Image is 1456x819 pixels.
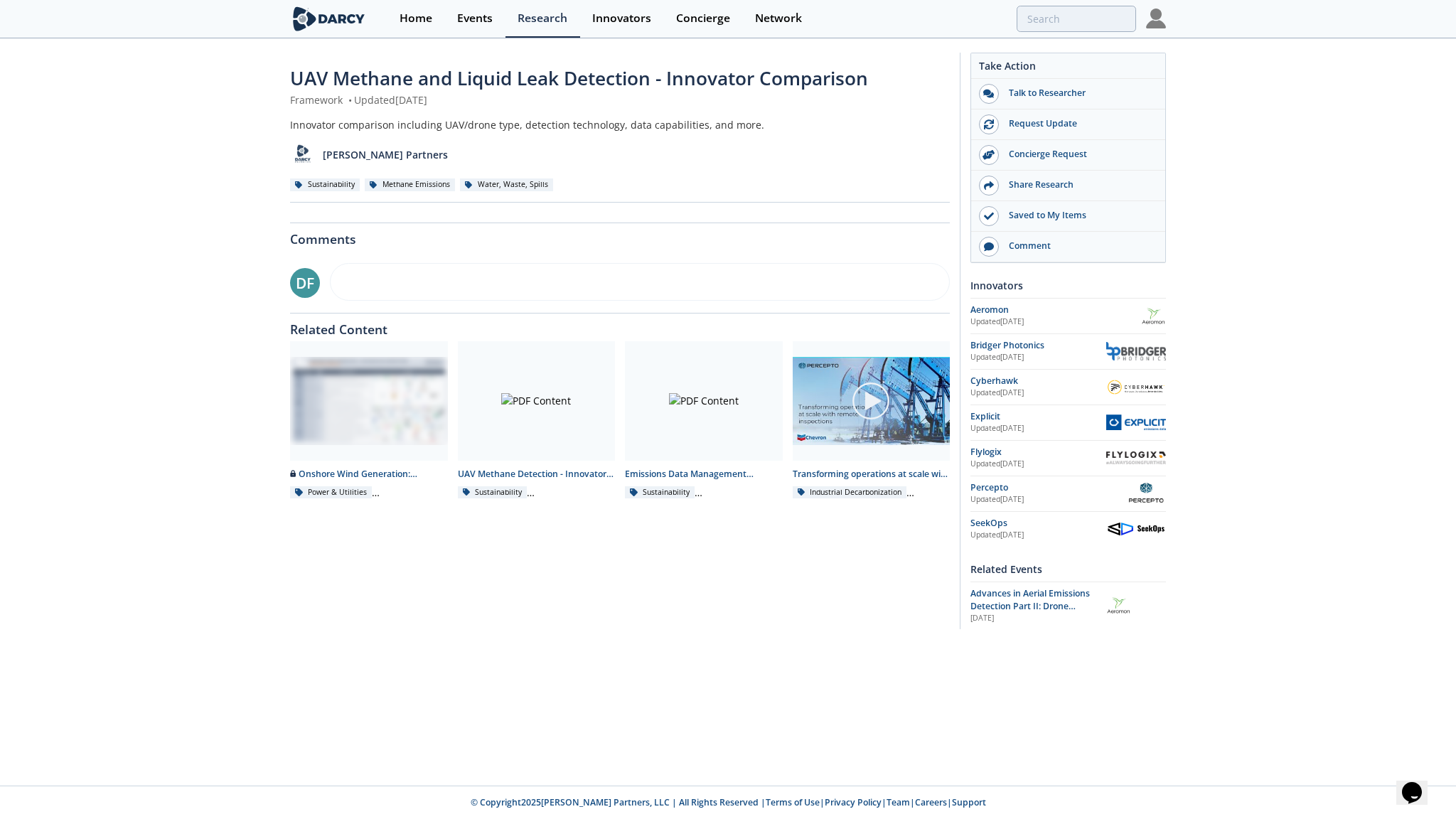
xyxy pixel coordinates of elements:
div: Comment [999,240,1158,252]
div: Transforming operations at scale with remote inspections - A Chevron & Percepto keynote [793,468,951,481]
div: Power & Utilities [290,486,372,499]
div: Water, Waste, Spills [460,178,553,191]
a: SeekOps Updated[DATE] SeekOps [970,517,1166,542]
img: Profile [1146,9,1166,28]
div: Related Content [290,314,950,336]
a: Aeromon Updated[DATE] Aeromon [970,304,1166,328]
a: Careers [915,796,947,808]
div: Innovator comparison including UAV/drone type, detection technology, data capabilities, and more. [290,117,950,132]
div: Related Events [970,557,1166,582]
div: [DATE] [970,613,1096,624]
div: Aeromon [970,304,1141,316]
div: Concierge Request [999,148,1158,161]
a: Cyberhawk Updated[DATE] Cyberhawk [970,375,1166,400]
span: UAV Methane and Liquid Leak Detection - Innovator Comparison [290,65,868,91]
div: Sustainability [625,486,695,499]
a: Bridger Photonics Updated[DATE] Bridger Photonics [970,339,1166,364]
div: Onshore Wind Generation: Advanced NDT Inspections - Innovator Landscape [290,468,448,481]
img: Aeromon [1141,304,1166,328]
img: SeekOps [1106,521,1166,537]
div: Updated [DATE] [970,494,1126,505]
span: • [346,93,354,107]
a: Flylogix Updated[DATE] Flylogix [970,446,1166,471]
div: Framework Updated [DATE] [290,92,950,107]
a: Video Content Transforming operations at scale with remote inspections - A Chevron & Percepto key... [788,341,955,498]
div: Network [755,13,802,24]
img: Bridger Photonics [1106,342,1166,360]
div: UAV Methane Detection - Innovator Landscape [458,468,616,481]
a: PDF Content Emissions Data Management Solutions - Technology Landscape Sustainability [620,341,788,498]
div: Bridger Photonics [970,339,1106,352]
a: Onshore Wind Generation: Advanced NDT Inspections - Innovator Landscape preview Onshore Wind Gene... [285,341,453,498]
div: Explicit [970,410,1106,423]
div: Home [400,13,432,24]
div: Concierge [676,13,730,24]
div: Updated [DATE] [970,459,1106,470]
div: Industrial Decarbonization [793,486,907,499]
div: Sustainability [458,486,528,499]
div: Emissions Data Management Solutions - Technology Landscape [625,468,783,481]
img: Video Content [793,357,951,446]
div: Sustainability [290,178,360,191]
div: Flylogix [970,446,1106,459]
div: Updated [DATE] [970,387,1106,399]
div: Share Research [999,178,1158,191]
div: Saved to My Items [999,209,1158,222]
div: Events [457,13,493,24]
img: play-chapters-gray.svg [851,381,891,421]
div: Innovators [970,273,1166,298]
a: Support [952,796,986,808]
div: Updated [DATE] [970,352,1106,363]
div: Updated [DATE] [970,530,1106,541]
span: Advances in Aerial Emissions Detection Part II: Drone Innovations [970,587,1090,626]
p: [PERSON_NAME] Partners [323,147,448,162]
div: Take Action [971,58,1165,79]
div: Percepto [970,481,1126,494]
iframe: chat widget [1396,762,1442,805]
div: Talk to Researcher [999,87,1158,100]
a: Percepto Updated[DATE] Percepto [970,481,1166,506]
a: Advances in Aerial Emissions Detection Part II: Drone Innovations [DATE] Aeromon [970,587,1166,625]
div: DF [290,268,320,298]
div: Methane Emissions [365,178,455,191]
div: Request Update [999,117,1158,130]
a: PDF Content UAV Methane Detection - Innovator Landscape Sustainability [453,341,621,498]
div: Updated [DATE] [970,423,1106,434]
p: © Copyright 2025 [PERSON_NAME] Partners, LLC | All Rights Reserved | | | | | [202,796,1254,809]
img: Aeromon [1106,593,1131,618]
div: Updated [DATE] [970,316,1141,328]
a: Privacy Policy [825,796,882,808]
img: Flylogix [1106,451,1166,464]
div: Research [518,13,567,24]
a: Team [887,796,910,808]
input: Advanced Search [1017,6,1136,32]
div: SeekOps [970,517,1106,530]
div: Innovators [592,13,651,24]
img: Percepto [1126,481,1166,506]
div: Comments [290,223,950,246]
img: Explicit [1106,414,1166,429]
img: Cyberhawk [1106,379,1166,395]
img: logo-wide.svg [290,6,368,31]
div: Cyberhawk [970,375,1106,387]
a: Terms of Use [766,796,820,808]
a: Explicit Updated[DATE] Explicit [970,410,1166,435]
